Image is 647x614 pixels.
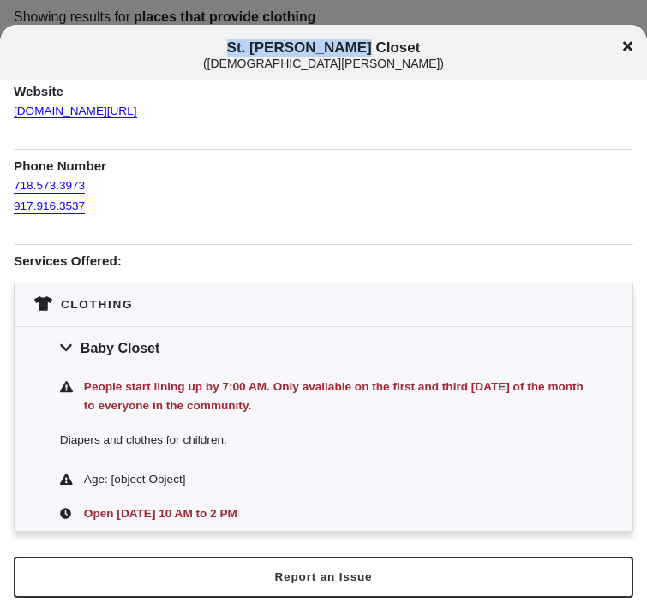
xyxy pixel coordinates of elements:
div: Open [DATE] 10 AM to 2 PM [81,504,587,523]
button: Report an Issue [14,557,633,598]
div: Baby Closet [15,326,632,370]
a: [DOMAIN_NAME][URL] [14,92,137,118]
a: 917.916.3537 [14,188,85,213]
a: 718.573.3973 [14,167,85,193]
span: St. [PERSON_NAME] Closet [55,39,592,71]
div: ( [DEMOGRAPHIC_DATA][PERSON_NAME] ) [55,57,592,71]
div: People start lining up by 7:00 AM. Only available on the first and third [DATE] of the month to e... [81,378,587,415]
div: Age: [object Object] [84,470,587,489]
h1: Website [14,75,633,101]
div: Clothing [61,295,133,313]
div: Diapers and clothes for children. [15,423,632,462]
h1: Services Offered: [14,244,633,271]
h1: Phone Number [14,149,633,176]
